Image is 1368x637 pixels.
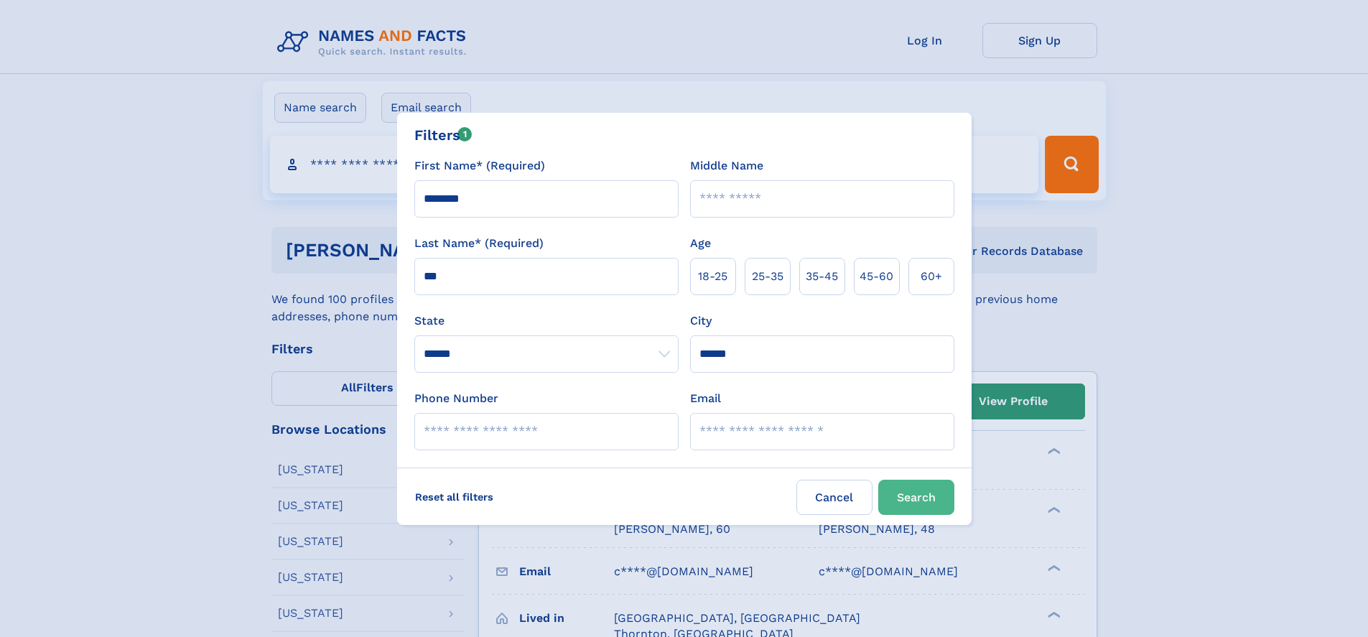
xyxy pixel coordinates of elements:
label: Phone Number [414,390,498,407]
button: Search [878,480,954,515]
div: Filters [414,124,473,146]
label: City [690,312,712,330]
label: Reset all filters [406,480,503,514]
label: Last Name* (Required) [414,235,544,252]
span: 60+ [921,268,942,285]
label: State [414,312,679,330]
span: 18‑25 [698,268,727,285]
span: 35‑45 [806,268,838,285]
label: Cancel [796,480,873,515]
label: Age [690,235,711,252]
label: Email [690,390,721,407]
span: 45‑60 [860,268,893,285]
label: Middle Name [690,157,763,175]
label: First Name* (Required) [414,157,545,175]
span: 25‑35 [752,268,783,285]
